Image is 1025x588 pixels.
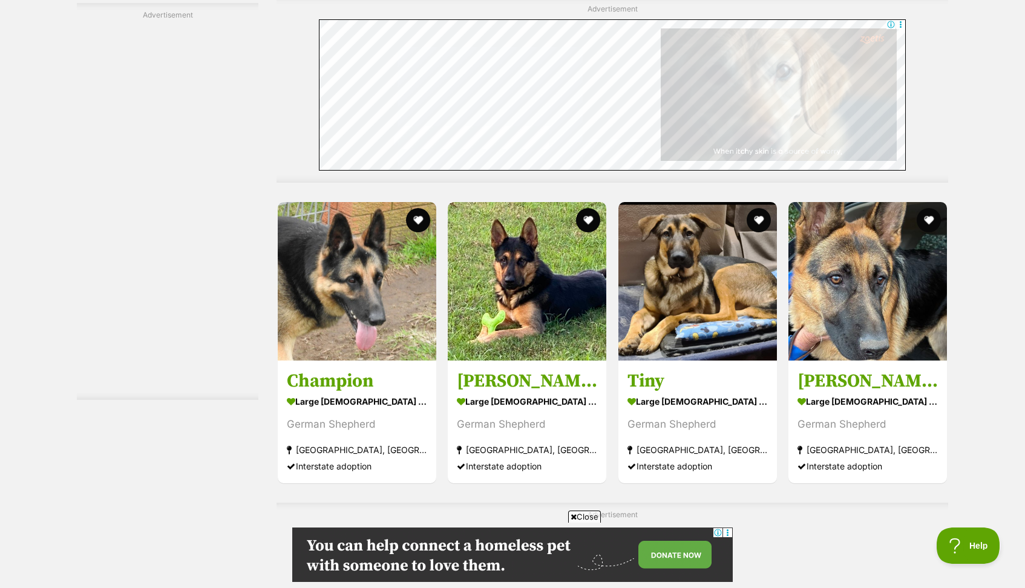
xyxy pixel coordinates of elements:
strong: large [DEMOGRAPHIC_DATA] Dog [627,393,768,410]
img: Malcolm - German Shepherd Dog [448,202,606,361]
iframe: Advertisement [319,19,906,171]
iframe: Advertisement [292,528,733,582]
h3: [PERSON_NAME] [457,370,597,393]
div: Interstate adoption [627,458,768,474]
h3: Champion [287,370,427,393]
strong: [GEOGRAPHIC_DATA], [GEOGRAPHIC_DATA] [797,442,938,458]
a: Tiny large [DEMOGRAPHIC_DATA] Dog German Shepherd [GEOGRAPHIC_DATA], [GEOGRAPHIC_DATA] Interstate... [618,361,777,483]
span: Close [568,511,601,523]
div: German Shepherd [457,416,597,433]
strong: large [DEMOGRAPHIC_DATA] Dog [287,393,427,410]
img: Tiny - German Shepherd Dog [618,202,777,361]
h3: Tiny [627,370,768,393]
div: German Shepherd [797,416,938,433]
strong: large [DEMOGRAPHIC_DATA] Dog [457,393,597,410]
strong: [GEOGRAPHIC_DATA], [GEOGRAPHIC_DATA] [287,442,427,458]
button: favourite [917,208,941,232]
iframe: Advertisement [77,25,258,388]
img: Champion - German Shepherd Dog [278,202,436,361]
a: [PERSON_NAME] large [DEMOGRAPHIC_DATA] Dog German Shepherd [GEOGRAPHIC_DATA], [GEOGRAPHIC_DATA] I... [448,361,606,483]
h3: [PERSON_NAME] [797,370,938,393]
strong: [GEOGRAPHIC_DATA], [GEOGRAPHIC_DATA] [457,442,597,458]
img: Max Junior - German Shepherd Dog [788,202,947,361]
button: favourite [747,208,771,232]
a: [PERSON_NAME] large [DEMOGRAPHIC_DATA] Dog German Shepherd [GEOGRAPHIC_DATA], [GEOGRAPHIC_DATA] I... [788,361,947,483]
strong: [GEOGRAPHIC_DATA], [GEOGRAPHIC_DATA] [627,442,768,458]
div: Interstate adoption [797,458,938,474]
a: Champion large [DEMOGRAPHIC_DATA] Dog German Shepherd [GEOGRAPHIC_DATA], [GEOGRAPHIC_DATA] Inters... [278,361,436,483]
button: favourite [406,208,430,232]
div: German Shepherd [627,416,768,433]
button: favourite [577,208,601,232]
div: Interstate adoption [287,458,427,474]
iframe: Help Scout Beacon - Open [937,528,1001,564]
strong: large [DEMOGRAPHIC_DATA] Dog [797,393,938,410]
div: Interstate adoption [457,458,597,474]
div: Advertisement [77,3,258,400]
div: German Shepherd [287,416,427,433]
